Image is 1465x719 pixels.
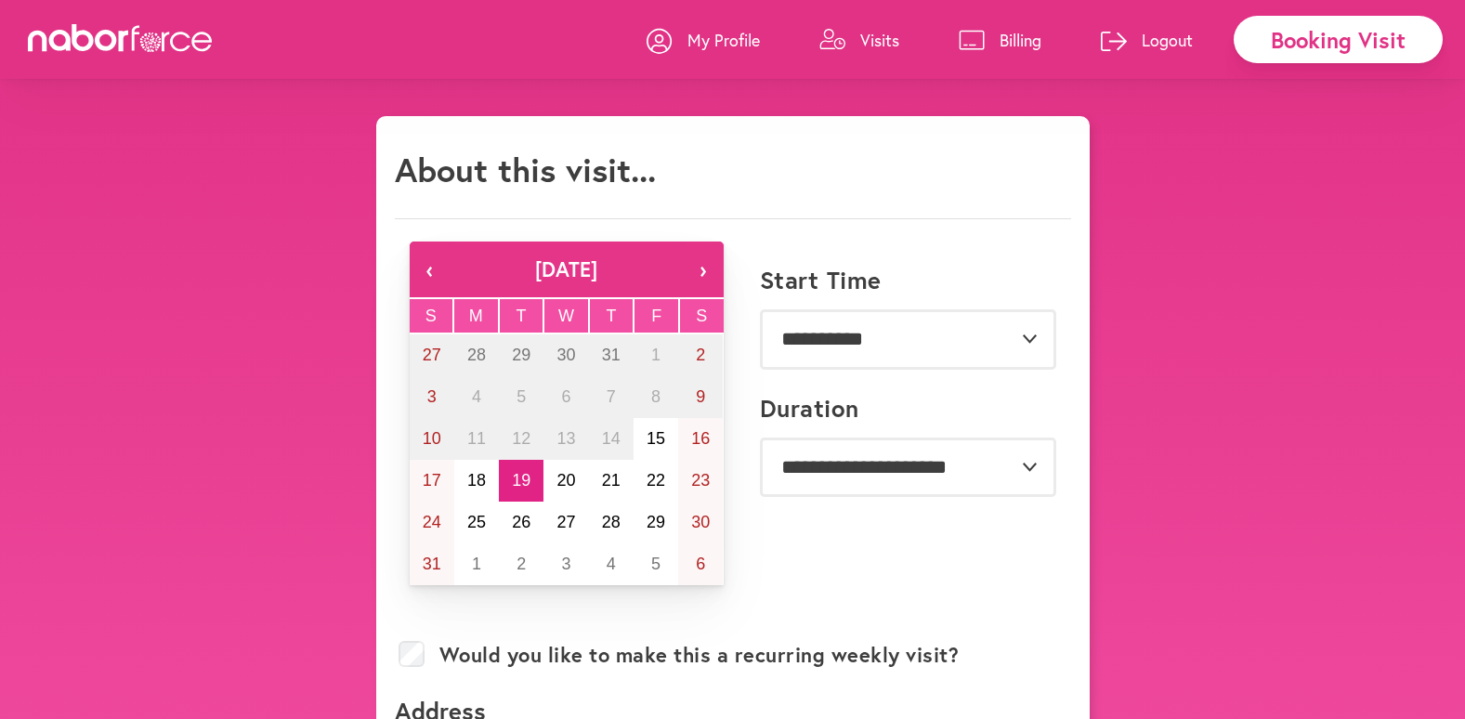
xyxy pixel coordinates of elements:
[423,471,441,490] abbr: August 17, 2025
[696,555,705,573] abbr: September 6, 2025
[678,334,723,376] button: August 2, 2025
[499,543,543,585] button: September 2, 2025
[543,334,588,376] button: July 30, 2025
[678,460,723,502] button: August 23, 2025
[499,460,543,502] button: August 19, 2025
[589,418,634,460] button: August 14, 2025
[1101,12,1193,68] a: Logout
[451,242,683,297] button: [DATE]
[410,242,451,297] button: ‹
[423,555,441,573] abbr: August 31, 2025
[467,471,486,490] abbr: August 18, 2025
[589,334,634,376] button: July 31, 2025
[691,471,710,490] abbr: August 23, 2025
[467,513,486,531] abbr: August 25, 2025
[516,307,526,325] abbr: Tuesday
[543,502,588,543] button: August 27, 2025
[395,150,656,190] h1: About this visit...
[543,418,588,460] button: August 13, 2025
[512,471,530,490] abbr: August 19, 2025
[691,513,710,531] abbr: August 30, 2025
[499,418,543,460] button: August 12, 2025
[634,543,678,585] button: September 5, 2025
[683,242,724,297] button: ›
[543,460,588,502] button: August 20, 2025
[647,513,665,531] abbr: August 29, 2025
[678,376,723,418] button: August 9, 2025
[634,376,678,418] button: August 8, 2025
[561,555,570,573] abbr: September 3, 2025
[589,543,634,585] button: September 4, 2025
[634,460,678,502] button: August 22, 2025
[556,471,575,490] abbr: August 20, 2025
[760,266,882,294] label: Start Time
[410,376,454,418] button: August 3, 2025
[543,543,588,585] button: September 3, 2025
[696,346,705,364] abbr: August 2, 2025
[678,502,723,543] button: August 30, 2025
[512,513,530,531] abbr: August 26, 2025
[556,429,575,448] abbr: August 13, 2025
[556,513,575,531] abbr: August 27, 2025
[651,346,661,364] abbr: August 1, 2025
[691,429,710,448] abbr: August 16, 2025
[454,502,499,543] button: August 25, 2025
[860,29,899,51] p: Visits
[760,394,859,423] label: Duration
[425,307,437,325] abbr: Sunday
[959,12,1041,68] a: Billing
[410,502,454,543] button: August 24, 2025
[634,334,678,376] button: August 1, 2025
[454,418,499,460] button: August 11, 2025
[647,429,665,448] abbr: August 15, 2025
[454,543,499,585] button: September 1, 2025
[454,376,499,418] button: August 4, 2025
[589,460,634,502] button: August 21, 2025
[651,307,661,325] abbr: Friday
[472,555,481,573] abbr: September 1, 2025
[647,12,760,68] a: My Profile
[589,376,634,418] button: August 7, 2025
[678,543,723,585] button: September 6, 2025
[454,460,499,502] button: August 18, 2025
[602,429,621,448] abbr: August 14, 2025
[602,471,621,490] abbr: August 21, 2025
[678,418,723,460] button: August 16, 2025
[607,555,616,573] abbr: September 4, 2025
[607,387,616,406] abbr: August 7, 2025
[499,376,543,418] button: August 5, 2025
[423,346,441,364] abbr: July 27, 2025
[512,346,530,364] abbr: July 29, 2025
[469,307,483,325] abbr: Monday
[647,471,665,490] abbr: August 22, 2025
[602,346,621,364] abbr: July 31, 2025
[467,346,486,364] abbr: July 28, 2025
[819,12,899,68] a: Visits
[410,460,454,502] button: August 17, 2025
[423,429,441,448] abbr: August 10, 2025
[410,543,454,585] button: August 31, 2025
[517,387,526,406] abbr: August 5, 2025
[607,307,617,325] abbr: Thursday
[561,387,570,406] abbr: August 6, 2025
[439,643,960,667] label: Would you like to make this a recurring weekly visit?
[556,346,575,364] abbr: July 30, 2025
[1234,16,1443,63] div: Booking Visit
[696,387,705,406] abbr: August 9, 2025
[517,555,526,573] abbr: September 2, 2025
[472,387,481,406] abbr: August 4, 2025
[467,429,486,448] abbr: August 11, 2025
[1142,29,1193,51] p: Logout
[558,307,574,325] abbr: Wednesday
[651,387,661,406] abbr: August 8, 2025
[602,513,621,531] abbr: August 28, 2025
[589,502,634,543] button: August 28, 2025
[687,29,760,51] p: My Profile
[499,334,543,376] button: July 29, 2025
[512,429,530,448] abbr: August 12, 2025
[543,376,588,418] button: August 6, 2025
[454,334,499,376] button: July 28, 2025
[410,418,454,460] button: August 10, 2025
[499,502,543,543] button: August 26, 2025
[1000,29,1041,51] p: Billing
